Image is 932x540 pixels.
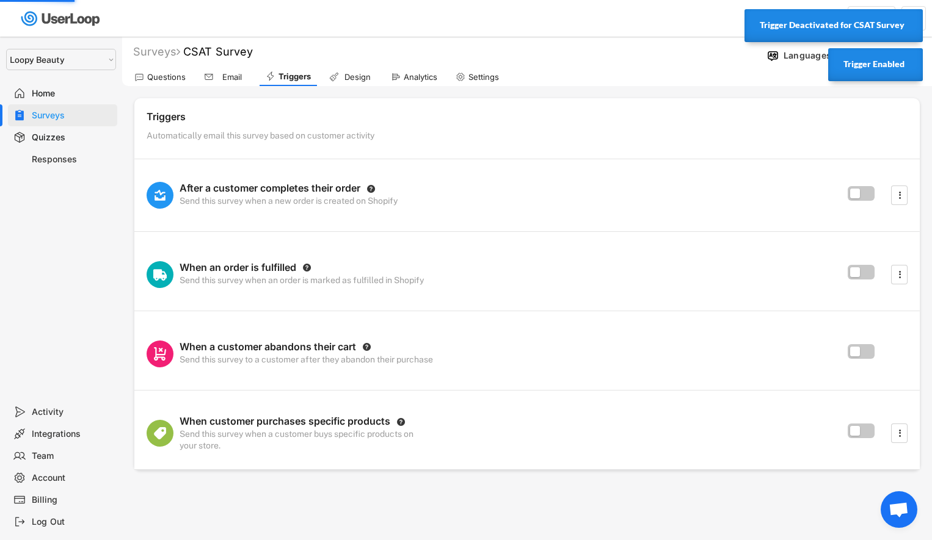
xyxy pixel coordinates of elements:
div: Settings [468,72,499,82]
div: Activity [32,406,112,418]
div: Responses [32,154,112,165]
div: Triggers [147,110,908,127]
div: Analytics [404,72,437,82]
div: Surveys [32,110,112,121]
div: Surveys [133,45,180,59]
button:  [894,424,906,442]
strong: Trigger Enabled [843,59,905,69]
div: Team [32,450,112,462]
div: Account [32,472,112,484]
div: Quizzes [32,132,112,143]
img: Language%20Icon.svg [766,49,779,62]
button:  [894,186,906,204]
text:  [898,268,901,281]
div: Questions [147,72,186,82]
div: When customer purchases specific products [180,415,390,428]
div: Email [217,72,247,82]
button:  [396,417,406,427]
text:  [898,427,901,439]
font: CSAT Survey [183,45,253,58]
text:  [397,417,406,427]
text:  [367,184,376,193]
button:  [366,184,376,193]
div: Send this survey when a customer buys specific products on your store. [180,428,424,450]
text:  [363,342,371,351]
img: ProductsMajor.svg [153,420,167,447]
img: OrderStatusMinor.svg [153,182,167,209]
div: Triggers [279,71,311,82]
div: Design [342,72,373,82]
div: Integrations [32,428,112,440]
text:  [303,263,311,272]
button:  [362,342,371,351]
div: Log Out [32,516,112,528]
div: Send this survey to a customer after they abandon their purchase [180,354,433,367]
strong: Trigger Deactivated for CSAT Survey [760,20,905,30]
img: userloop-logo-01.svg [18,6,104,31]
div: Automatically email this survey based on customer activity [147,130,908,146]
div: Open chat [881,491,917,528]
div: When an order is fulfilled [180,261,296,275]
img: AbandonedCartMajor.svg [153,340,167,367]
div: After a customer completes their order [180,182,360,195]
div: Home [32,88,112,99]
button:  [894,265,906,284]
div: When a customer abandons their cart [180,340,356,354]
div: Languages [784,50,831,61]
div: Billing [32,494,112,506]
text:  [898,189,901,201]
div: Send this survey when a new order is created on Shopify [180,195,398,209]
div: Send this survey when an order is marked as fulfilled in Shopify [180,275,424,288]
img: ShipmentMajor.svg [153,261,167,288]
button:  [302,263,311,272]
